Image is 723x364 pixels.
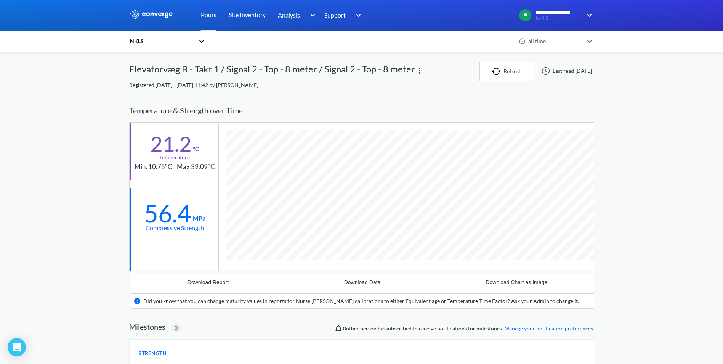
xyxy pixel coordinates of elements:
img: downArrow.svg [305,11,317,20]
div: Temperature & Strength over Time [129,98,594,122]
div: all time [526,37,584,45]
h2: Milestones [129,322,165,331]
img: notifications-icon.svg [334,324,343,333]
img: icon-refresh.svg [492,68,503,75]
img: icon-clock.svg [519,38,526,45]
span: Registered [DATE] - [DATE] 11:42 by [PERSON_NAME] [129,82,258,88]
div: Did you know that you can change maturity values in reports for Nurse [PERSON_NAME] calibrations ... [143,297,579,305]
div: Elevatorvæg B - Takt 1 / Signal 2 - Top - 8 meter / Signal 2 - Top - 8 meter [129,62,415,81]
span: STRENGTH [139,349,167,358]
div: Min: 10.75°C - Max 39.09°C [135,162,215,172]
button: Download Chart as Image [439,273,594,292]
a: Manage your notification preferences. [504,325,594,332]
img: logo_ewhite.svg [129,9,173,19]
img: more.svg [415,66,424,75]
img: downArrow.svg [582,11,594,20]
div: Download Report [188,279,229,285]
button: Download Data [285,273,439,292]
button: Refresh [479,62,534,81]
div: NKLS [129,37,195,45]
div: Compressive Strength [146,223,204,232]
span: 0 other [343,325,359,332]
div: Download Data [344,279,381,285]
button: Download Report [131,273,285,292]
img: downArrow.svg [351,11,363,20]
span: Support [324,10,346,20]
span: person has subscribed to receive notifications for milestones. [343,324,594,333]
div: Download Chart as Image [486,279,547,285]
span: Analysis [278,10,300,20]
div: Open Intercom Messenger [8,338,26,356]
div: 56.4 [144,204,191,223]
span: NKLS [535,16,582,21]
span: 0 [175,324,178,332]
div: Last read [DATE] [537,66,594,76]
div: Temperature [159,153,190,162]
div: 21.2 [150,134,191,153]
